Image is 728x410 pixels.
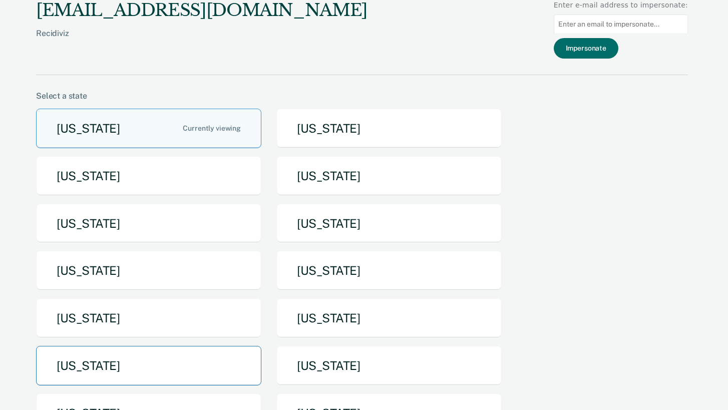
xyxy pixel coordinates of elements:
button: [US_STATE] [36,298,261,338]
button: [US_STATE] [36,346,261,385]
button: [US_STATE] [276,251,502,290]
button: [US_STATE] [36,156,261,196]
div: Recidiviz [36,29,368,54]
button: Impersonate [554,38,618,59]
button: [US_STATE] [276,109,502,148]
input: Enter an email to impersonate... [554,15,688,34]
button: [US_STATE] [276,156,502,196]
button: [US_STATE] [276,346,502,385]
button: [US_STATE] [36,251,261,290]
button: [US_STATE] [276,204,502,243]
div: Select a state [36,91,688,101]
button: [US_STATE] [276,298,502,338]
button: [US_STATE] [36,204,261,243]
button: [US_STATE] [36,109,261,148]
